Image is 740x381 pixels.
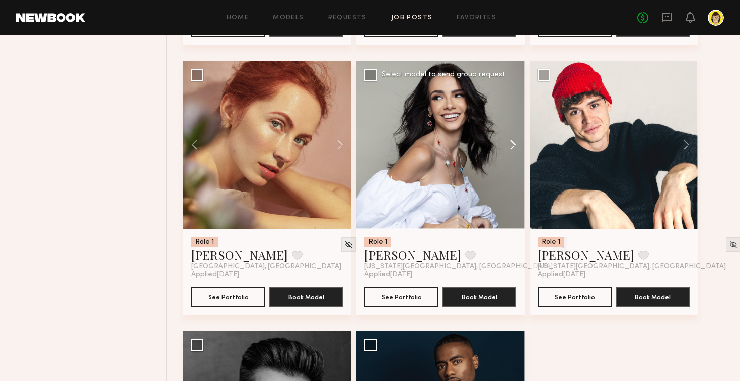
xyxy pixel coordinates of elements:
[538,247,634,263] a: [PERSON_NAME]
[442,287,516,307] button: Book Model
[191,263,341,271] span: [GEOGRAPHIC_DATA], [GEOGRAPHIC_DATA]
[364,263,553,271] span: [US_STATE][GEOGRAPHIC_DATA], [GEOGRAPHIC_DATA]
[191,271,343,279] div: Applied [DATE]
[364,287,438,307] button: See Portfolio
[191,247,288,263] a: [PERSON_NAME]
[191,287,265,307] button: See Portfolio
[538,271,690,279] div: Applied [DATE]
[344,240,353,249] img: Unhide Model
[616,287,690,307] button: Book Model
[191,237,218,247] div: Role 1
[382,71,505,78] div: Select model to send group request
[364,237,391,247] div: Role 1
[391,15,433,21] a: Job Posts
[538,237,564,247] div: Role 1
[269,292,343,301] a: Book Model
[457,15,496,21] a: Favorites
[227,15,249,21] a: Home
[616,292,690,301] a: Book Model
[269,287,343,307] button: Book Model
[328,15,367,21] a: Requests
[442,292,516,301] a: Book Model
[273,15,304,21] a: Models
[364,247,461,263] a: [PERSON_NAME]
[538,263,726,271] span: [US_STATE][GEOGRAPHIC_DATA], [GEOGRAPHIC_DATA]
[364,271,516,279] div: Applied [DATE]
[729,240,737,249] img: Unhide Model
[538,287,612,307] button: See Portfolio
